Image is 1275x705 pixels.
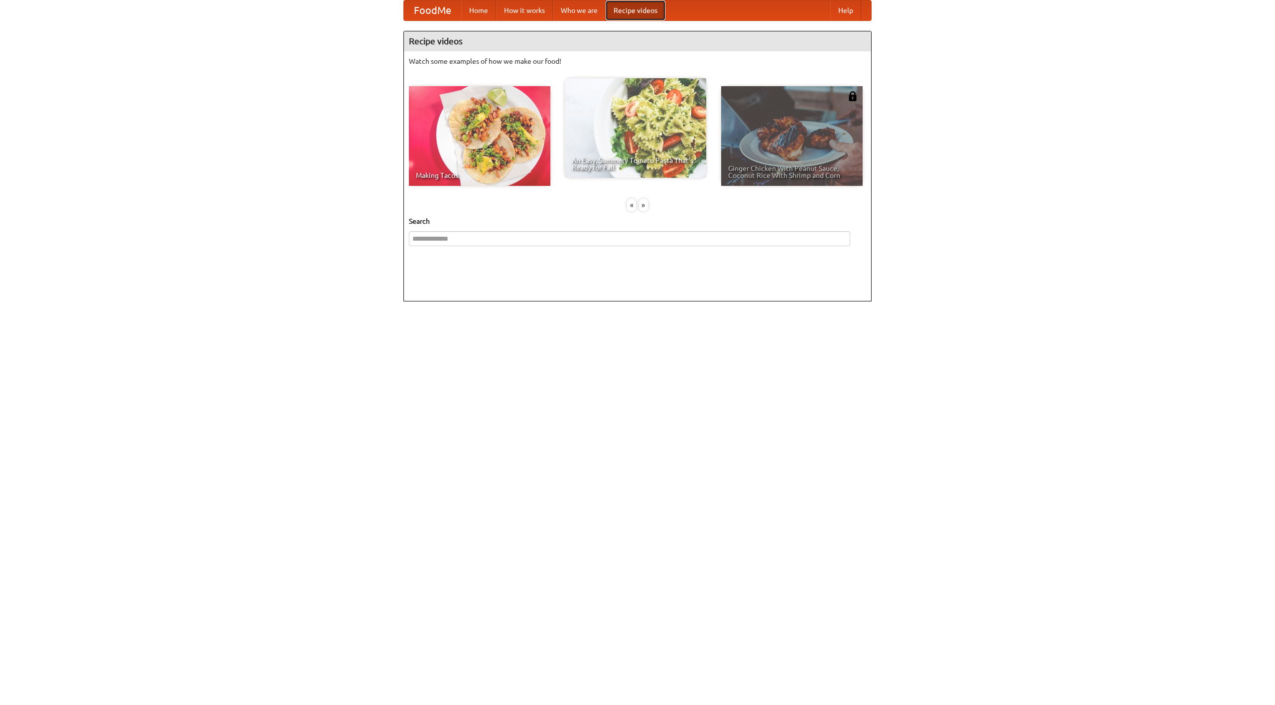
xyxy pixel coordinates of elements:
a: How it works [496,0,553,20]
a: Recipe videos [606,0,665,20]
a: Making Tacos [409,86,550,186]
p: Watch some examples of how we make our food! [409,56,866,66]
a: An Easy, Summery Tomato Pasta That's Ready for Fall [565,78,706,178]
a: FoodMe [404,0,461,20]
span: An Easy, Summery Tomato Pasta That's Ready for Fall [572,157,699,171]
span: Making Tacos [416,172,543,179]
a: Home [461,0,496,20]
div: « [627,199,636,211]
a: Help [830,0,861,20]
a: Who we are [553,0,606,20]
img: 483408.png [848,91,858,101]
h4: Recipe videos [404,31,871,51]
div: » [639,199,648,211]
h5: Search [409,216,866,226]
